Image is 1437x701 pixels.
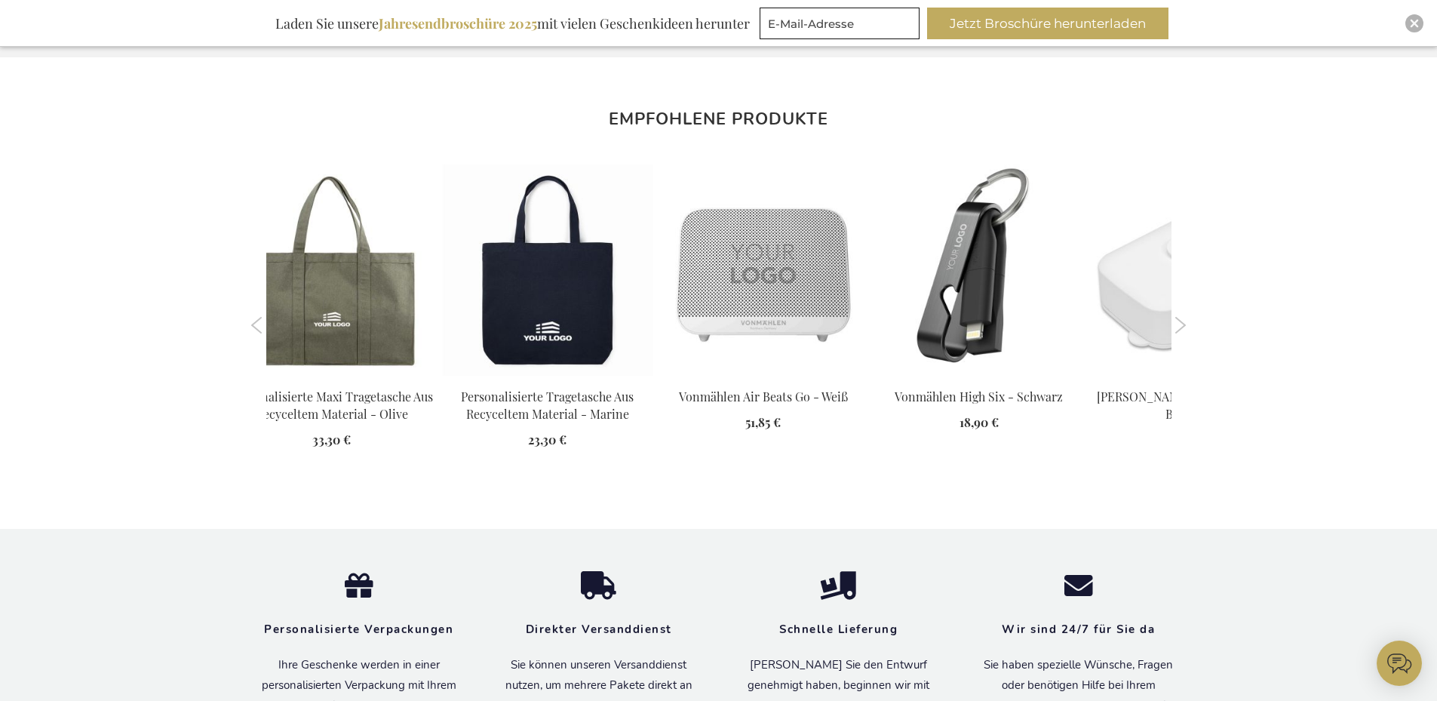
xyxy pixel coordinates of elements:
a: Personalised Maxi Recycled Tote Bag - Olive [224,370,440,384]
form: marketing offers and promotions [760,8,924,44]
a: Personalised Recycled Tote Bag - Navy [440,370,656,384]
a: Vonmählen High Six - Schwarz [895,389,1063,404]
a: Personalisierte Tragetasche Aus Recyceltem Material - Marine [461,389,634,422]
span: 51,85 € [745,414,781,430]
a: Personalisierte Maxi Tragetasche Aus Recyceltem Material - Olive [231,389,433,422]
a: Vonmählen High Six [871,370,1087,384]
iframe: belco-activator-frame [1377,641,1422,686]
b: Jahresendbroschüre 2025 [379,14,537,32]
img: Personalised Maxi Recycled Tote Bag - Olive [224,164,440,376]
strong: Direkter Versanddienst [526,622,672,637]
a: Vonmahlen Air Beats GO [656,370,871,384]
span: 23,30 € [528,432,567,447]
span: 33,30 € [312,432,351,447]
img: Vonmahlen Air Beats GO [656,164,871,376]
a: Vonmählen Air Beats Go - Weiß [679,389,848,404]
span: 18,90 € [960,414,999,430]
button: Previous [251,317,263,334]
img: Personalised Recycled Tote Bag - Navy [440,164,656,376]
strong: Wir sind 24/7 für Sie da [1002,622,1155,637]
a: [PERSON_NAME] [MEDICAL_DATA] Box - Weiß [1097,389,1292,422]
div: Close [1405,14,1423,32]
button: Jetzt Broschüre herunterladen [927,8,1168,39]
img: Vonmählen High Six [871,164,1087,376]
img: Stolp Digital Detox Box - Weiß [1087,164,1303,376]
strong: Schnelle Lieferung [779,622,898,637]
button: Next [1175,317,1187,334]
img: Close [1410,19,1419,28]
div: Laden Sie unsere mit vielen Geschenkideen herunter [269,8,757,39]
strong: Personalisierte Verpackungen [264,622,453,637]
strong: Empfohlene Produkte [609,108,828,131]
input: E-Mail-Adresse [760,8,920,39]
